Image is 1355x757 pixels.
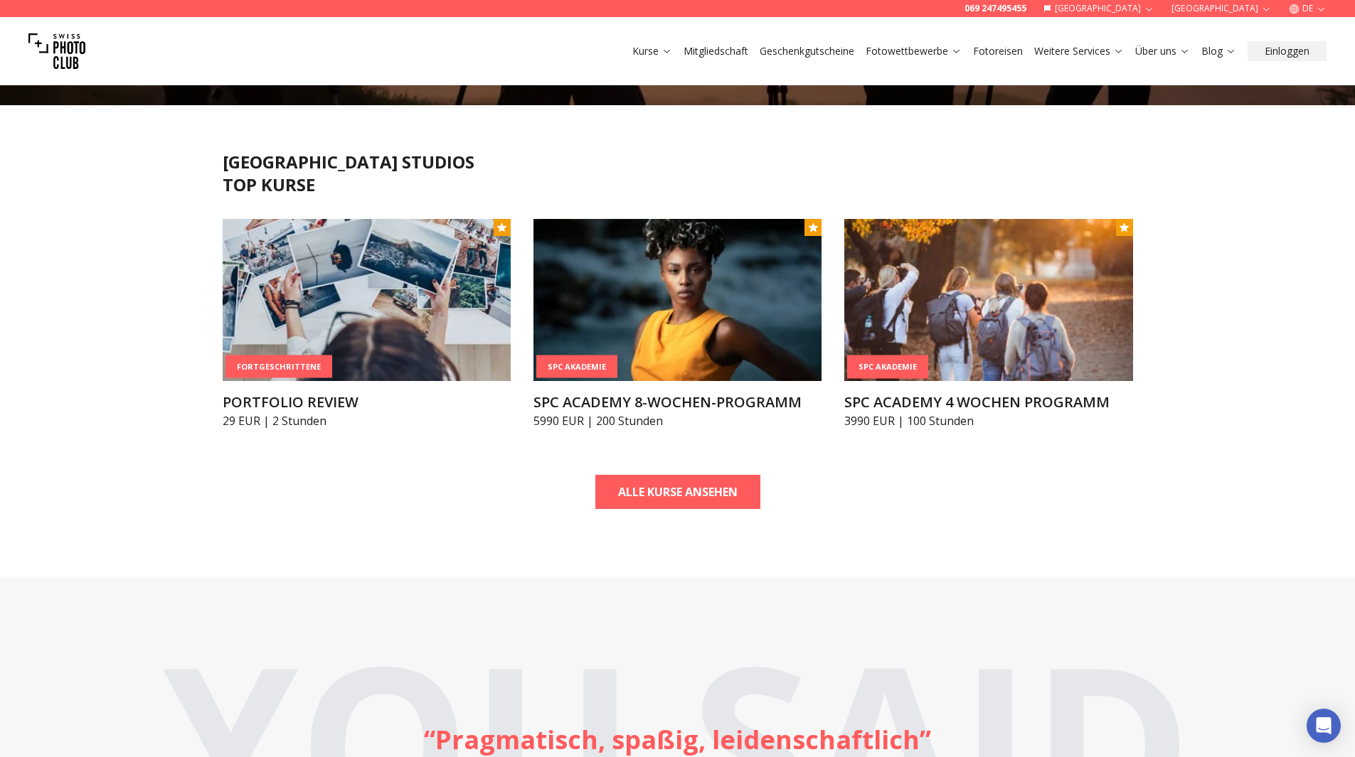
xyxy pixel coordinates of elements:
a: SPC ACADEMY 8-WOCHEN-PROGRAMMSPC AkademieSPC ACADEMY 8-WOCHEN-PROGRAMM5990 EUR | 200 Stunden [533,219,822,429]
img: PORTFOLIO REVIEW [223,219,511,381]
a: Blog [1201,44,1236,58]
h2: [GEOGRAPHIC_DATA] STUDIOS [223,151,1133,173]
a: ALLE KURSE ANSEHEN [595,475,760,509]
button: Über uns [1130,41,1196,61]
p: 5990 EUR | 200 Stunden [533,412,822,429]
h3: PORTFOLIO REVIEW [223,392,511,412]
p: 3990 EUR | 100 Stunden [844,412,1132,429]
button: Fotoreisen [967,41,1029,61]
div: SPC Akademie [536,355,617,378]
a: Über uns [1135,44,1190,58]
h3: SPC ACADEMY 4 WOCHEN PROGRAMM [844,392,1132,412]
div: Fortgeschrittene [225,355,332,378]
a: Weitere Services [1034,44,1124,58]
button: Fotowettbewerbe [860,41,967,61]
p: 29 EUR | 2 Stunden [223,412,511,429]
h2: TOP KURSE [223,173,1133,196]
h3: SPC ACADEMY 8-WOCHEN-PROGRAMM [533,392,822,412]
a: Fotowettbewerbe [866,44,962,58]
a: 069 247495455 [965,3,1026,14]
a: Geschenkgutscheine [760,44,854,58]
a: SPC ACADEMY 4 WOCHEN PROGRAMMSPC AkademieSPC ACADEMY 4 WOCHEN PROGRAMM3990 EUR | 100 Stunden [844,219,1132,429]
div: Open Intercom Messenger [1307,709,1341,743]
a: Kurse [632,44,672,58]
a: Fotoreisen [973,44,1023,58]
a: Mitgliedschaft [684,44,748,58]
button: Kurse [627,41,678,61]
img: SPC ACADEMY 4 WOCHEN PROGRAMM [844,219,1132,381]
button: Weitere Services [1029,41,1130,61]
button: Blog [1196,41,1242,61]
button: Mitgliedschaft [678,41,754,61]
button: Einloggen [1248,41,1327,61]
div: SPC Akademie [847,355,928,379]
button: Geschenkgutscheine [754,41,860,61]
span: “ Pragmatisch, spaßig, leidenschaftlich ” [424,726,931,754]
img: Swiss photo club [28,23,85,80]
a: PORTFOLIO REVIEWFortgeschrittenePORTFOLIO REVIEW29 EUR | 2 Stunden [223,219,511,429]
img: SPC ACADEMY 8-WOCHEN-PROGRAMM [533,219,822,381]
b: ALLE KURSE ANSEHEN [618,483,738,500]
